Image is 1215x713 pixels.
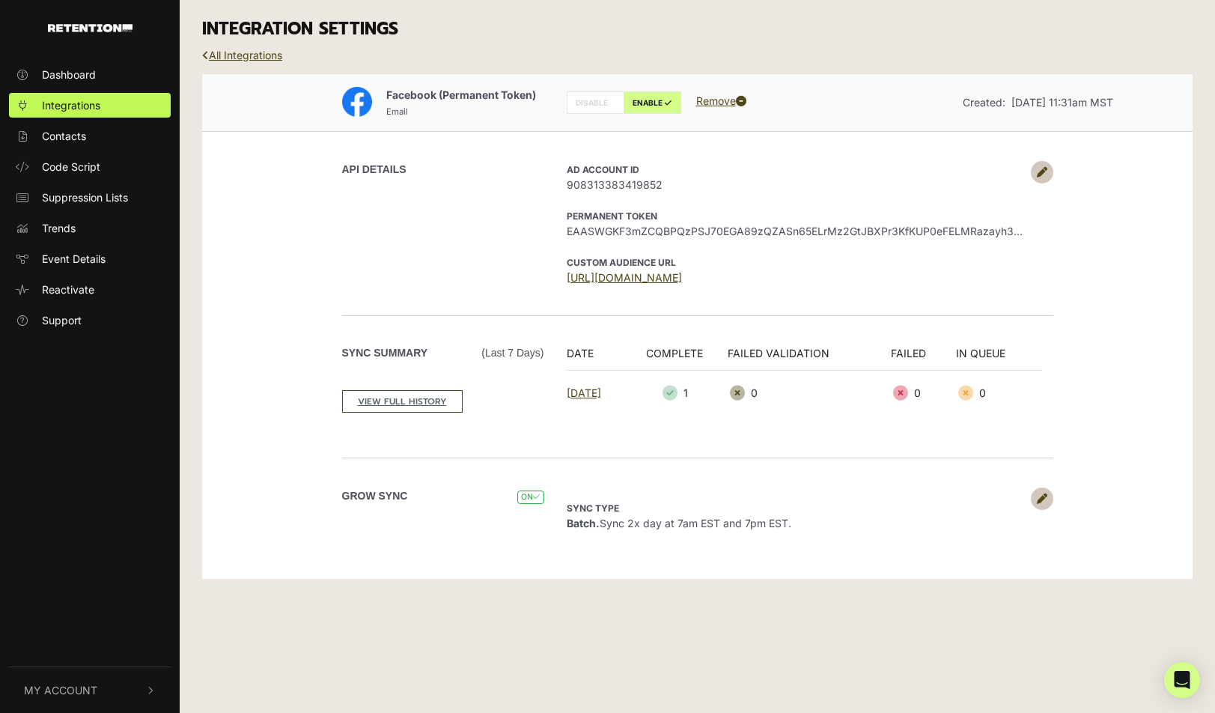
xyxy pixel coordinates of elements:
[342,87,372,117] img: Facebook (Permanent Token)
[567,501,791,530] span: Sync 2x day at 7am EST and 7pm EST.
[9,667,171,713] button: My Account
[630,370,728,416] td: 1
[48,24,133,32] img: Retention.com
[9,93,171,118] a: Integrations
[891,370,956,416] td: 0
[342,390,463,413] a: VIEW FULL HISTORY
[42,251,106,267] span: Event Details
[1011,96,1113,109] span: [DATE] 11:31am MST
[567,177,1023,192] span: 908313383419852
[386,106,408,117] small: Email
[9,246,171,271] a: Event Details
[9,277,171,302] a: Reactivate
[1164,662,1200,698] div: Open Intercom Messenger
[9,185,171,210] a: Suppression Lists
[42,282,94,297] span: Reactivate
[9,154,171,179] a: Code Script
[9,216,171,240] a: Trends
[42,128,86,144] span: Contacts
[42,159,100,175] span: Code Script
[956,345,1042,371] th: IN QUEUE
[386,88,536,101] span: Facebook (Permanent Token)
[567,345,630,371] th: DATE
[202,49,282,61] a: All Integrations
[42,67,96,82] span: Dashboard
[567,223,1023,239] span: EAASWGKF3mZCQBPQzPSJ70EGA89zQZASn65ELrMz2GtJBXPr3KfKUP0eFELMRazayh3znjLq76oDjl1A4HtdUyvrXvY6c1V67...
[956,370,1042,416] td: 0
[42,97,100,113] span: Integrations
[567,91,624,114] label: DISABLE
[9,124,171,148] a: Contacts
[342,345,544,361] label: Sync Summary
[567,271,682,284] a: [URL][DOMAIN_NAME]
[567,517,600,530] strong: Batch.
[9,308,171,333] a: Support
[567,257,676,268] strong: CUSTOM AUDIENCE URL
[963,96,1005,109] span: Created:
[728,370,891,416] td: 0
[42,312,82,328] span: Support
[42,189,128,205] span: Suppression Lists
[567,386,601,399] a: [DATE]
[891,345,956,371] th: FAILED
[24,682,97,698] span: My Account
[517,491,543,505] span: ON
[202,19,1193,40] h3: INTEGRATION SETTINGS
[696,94,746,107] a: Remove
[728,345,891,371] th: FAILED VALIDATION
[342,162,406,178] label: API DETAILS
[630,345,728,371] th: COMPLETE
[567,164,639,175] strong: AD Account ID
[624,91,681,114] label: ENABLE
[9,62,171,87] a: Dashboard
[42,220,76,236] span: Trends
[567,503,619,514] strong: Sync type
[481,345,543,361] span: (Last 7 days)
[342,488,408,504] label: Grow Sync
[567,210,657,222] strong: Permanent Token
